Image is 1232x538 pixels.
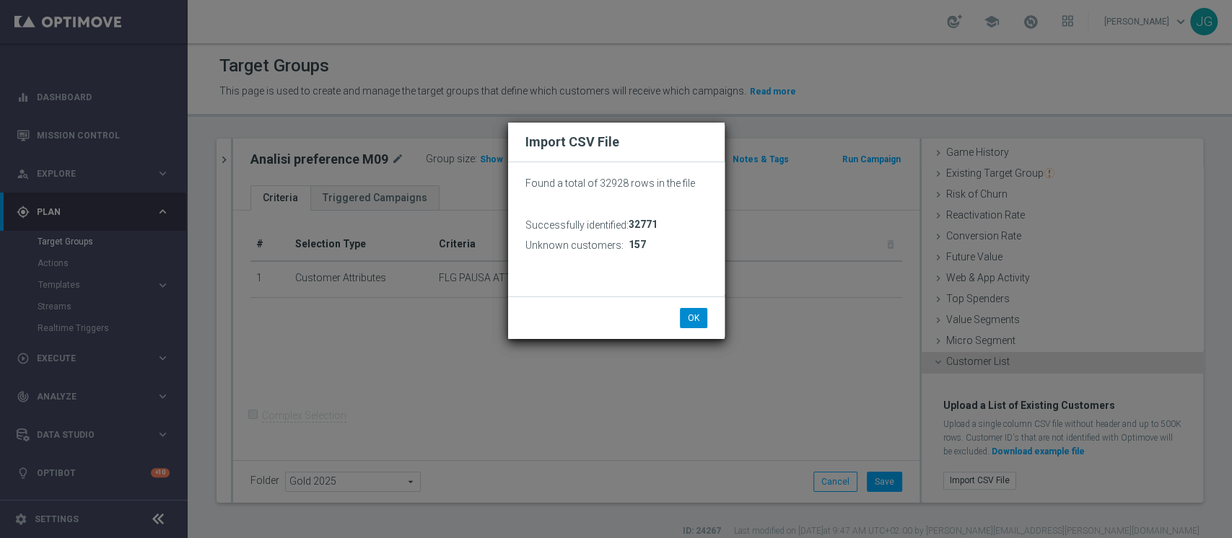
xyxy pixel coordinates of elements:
p: Found a total of 32928 rows in the file [525,177,707,190]
h3: Unknown customers: [525,239,624,252]
h3: Successfully identified: [525,219,629,231]
span: 32771 [629,219,657,231]
h2: Import CSV File [525,133,707,151]
span: 157 [629,239,646,251]
button: OK [680,308,707,328]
